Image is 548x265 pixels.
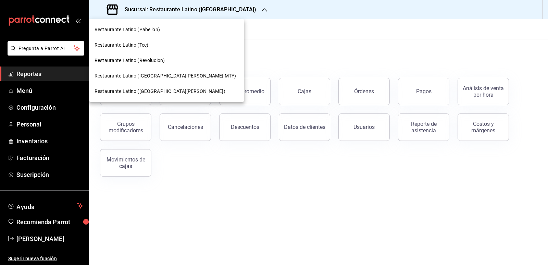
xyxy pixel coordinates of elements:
[89,53,244,68] div: Restaurante Latino (Revolucion)
[95,26,160,33] span: Restaurante Latino (Pabellon)
[89,84,244,99] div: Restaurante Latino ([GEOGRAPHIC_DATA][PERSON_NAME])
[95,88,225,95] span: Restaurante Latino ([GEOGRAPHIC_DATA][PERSON_NAME])
[89,22,244,37] div: Restaurante Latino (Pabellon)
[95,57,165,64] span: Restaurante Latino (Revolucion)
[89,37,244,53] div: Restaurante Latino (Tec)
[89,68,244,84] div: Restaurante Latino ([GEOGRAPHIC_DATA][PERSON_NAME] MTY)
[95,41,148,49] span: Restaurante Latino (Tec)
[95,72,236,80] span: Restaurante Latino ([GEOGRAPHIC_DATA][PERSON_NAME] MTY)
